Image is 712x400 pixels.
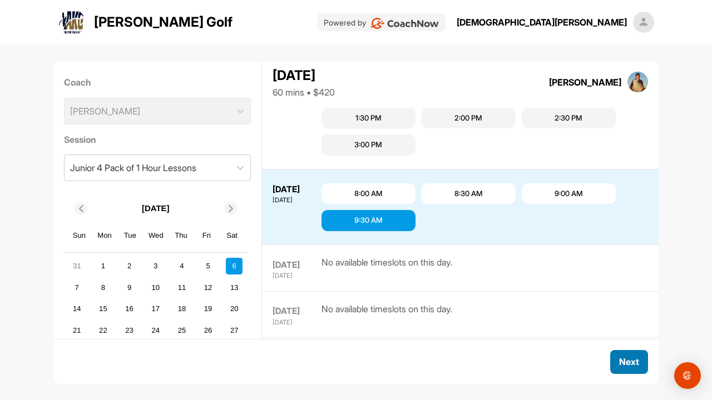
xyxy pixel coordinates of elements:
[68,279,85,296] div: Choose Sunday, September 7th, 2025
[121,279,138,296] div: Choose Tuesday, September 9th, 2025
[147,322,164,339] div: Choose Wednesday, September 24th, 2025
[174,322,190,339] div: Choose Thursday, September 25th, 2025
[354,188,383,199] div: 8:00 AM
[273,66,335,86] div: [DATE]
[633,12,654,33] img: square_default-ef6cabf814de5a2bf16c804365e32c732080f9872bdf737d349900a9daf73cf9.png
[97,228,112,243] div: Mon
[72,228,87,243] div: Sun
[273,259,319,272] div: [DATE]
[94,12,233,32] p: [PERSON_NAME] Golf
[64,133,251,146] label: Session
[68,301,85,317] div: Choose Sunday, September 14th, 2025
[200,228,214,243] div: Fri
[322,302,452,327] div: No available timeslots on this day.
[273,86,335,99] div: 60 mins • $420
[555,188,583,199] div: 9:00 AM
[627,72,649,93] img: square_d878ab059a2e71ed704595ecd2975d9d.jpg
[610,350,648,374] button: Next
[174,301,190,317] div: Choose Thursday, September 18th, 2025
[147,301,164,317] div: Choose Wednesday, September 17th, 2025
[95,301,111,317] div: Choose Monday, September 15th, 2025
[121,301,138,317] div: Choose Tuesday, September 16th, 2025
[149,228,163,243] div: Wed
[555,113,582,124] div: 2:30 PM
[67,256,244,362] div: month 2025-09
[64,76,251,89] label: Coach
[226,322,243,339] div: Choose Saturday, September 27th, 2025
[454,188,483,199] div: 8:30 AM
[200,279,216,296] div: Choose Friday, September 12th, 2025
[226,279,243,296] div: Choose Saturday, September 13th, 2025
[324,17,366,28] p: Powered by
[121,322,138,339] div: Choose Tuesday, September 23rd, 2025
[370,18,439,29] img: CoachNow
[273,183,319,196] div: [DATE]
[95,279,111,296] div: Choose Monday, September 8th, 2025
[68,322,85,339] div: Choose Sunday, September 21st, 2025
[147,279,164,296] div: Choose Wednesday, September 10th, 2025
[123,228,137,243] div: Tue
[355,113,382,124] div: 1:30 PM
[226,301,243,317] div: Choose Saturday, September 20th, 2025
[354,215,383,226] div: 9:30 AM
[457,16,627,29] div: [DEMOGRAPHIC_DATA][PERSON_NAME]
[68,258,85,274] div: Choose Sunday, August 31st, 2025
[322,256,452,281] div: No available timeslots on this day.
[121,258,138,274] div: Choose Tuesday, September 2nd, 2025
[225,228,239,243] div: Sat
[174,279,190,296] div: Choose Thursday, September 11th, 2025
[95,258,111,274] div: Choose Monday, September 1st, 2025
[147,258,164,274] div: Choose Wednesday, September 3rd, 2025
[200,258,216,274] div: Choose Friday, September 5th, 2025
[200,301,216,317] div: Choose Friday, September 19th, 2025
[549,76,621,89] div: [PERSON_NAME]
[226,258,243,274] div: Choose Saturday, September 6th, 2025
[58,9,85,36] img: logo
[273,271,319,281] div: [DATE]
[273,305,319,318] div: [DATE]
[95,322,111,339] div: Choose Monday, September 22nd, 2025
[174,258,190,274] div: Choose Thursday, September 4th, 2025
[273,318,319,327] div: [DATE]
[174,228,189,243] div: Thu
[273,196,319,205] div: [DATE]
[454,113,482,124] div: 2:00 PM
[354,139,382,151] div: 3:00 PM
[674,362,701,389] div: Open Intercom Messenger
[142,202,170,215] p: [DATE]
[70,161,196,174] div: Junior 4 Pack of 1 Hour Lessons
[200,322,216,339] div: Choose Friday, September 26th, 2025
